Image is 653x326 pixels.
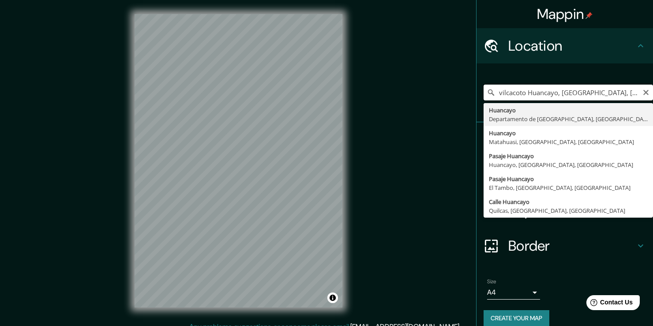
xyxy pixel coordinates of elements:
[489,206,648,215] div: Quilcas, [GEOGRAPHIC_DATA], [GEOGRAPHIC_DATA]
[508,202,635,219] h4: Layout
[477,122,653,158] div: Pins
[477,28,653,63] div: Location
[642,88,649,96] button: Clear
[489,152,648,160] div: Pasaje Huancayo
[487,285,540,300] div: A4
[489,197,648,206] div: Calle Huancayo
[574,292,643,316] iframe: Help widget launcher
[489,115,648,123] div: Departamento de [GEOGRAPHIC_DATA], [GEOGRAPHIC_DATA]
[508,237,635,255] h4: Border
[135,14,342,307] canvas: Map
[487,278,496,285] label: Size
[489,174,648,183] div: Pasaje Huancayo
[585,12,593,19] img: pin-icon.png
[537,5,593,23] h4: Mappin
[484,85,653,100] input: Pick your city or area
[489,160,648,169] div: Huancayo, [GEOGRAPHIC_DATA], [GEOGRAPHIC_DATA]
[327,293,338,303] button: Toggle attribution
[477,193,653,228] div: Layout
[489,106,648,115] div: Huancayo
[477,228,653,263] div: Border
[477,158,653,193] div: Style
[489,183,648,192] div: El Tambo, [GEOGRAPHIC_DATA], [GEOGRAPHIC_DATA]
[489,137,648,146] div: Matahuasi, [GEOGRAPHIC_DATA], [GEOGRAPHIC_DATA]
[508,37,635,55] h4: Location
[489,129,648,137] div: Huancayo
